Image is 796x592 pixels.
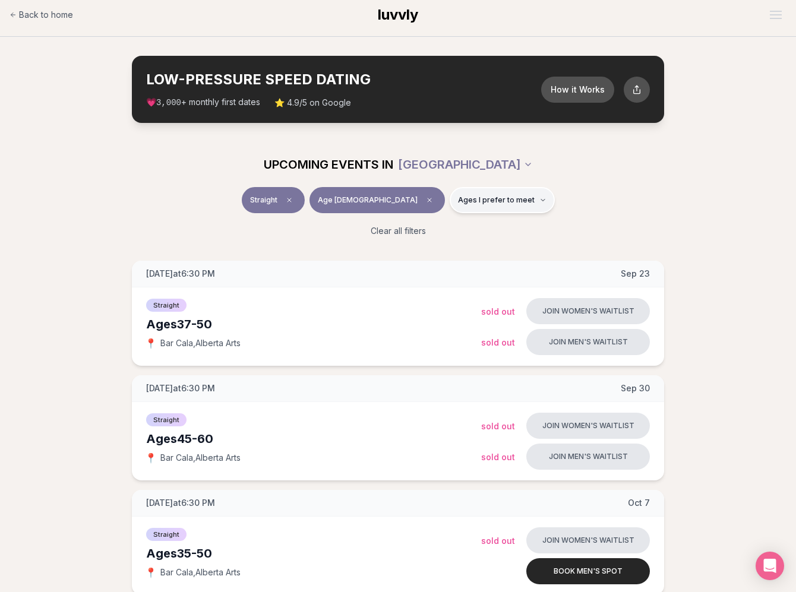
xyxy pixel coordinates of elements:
[146,453,156,463] span: 📍
[146,497,215,509] span: [DATE] at 6:30 PM
[146,528,187,541] span: Straight
[364,218,433,244] button: Clear all filters
[481,337,515,347] span: Sold Out
[146,568,156,577] span: 📍
[146,70,541,89] h2: LOW-PRESSURE SPEED DATING
[765,6,786,24] button: Open menu
[526,527,650,553] button: Join women's waitlist
[309,187,445,213] button: Age [DEMOGRAPHIC_DATA]Clear age
[526,329,650,355] button: Join men's waitlist
[526,558,650,584] button: Book men's spot
[146,430,481,447] div: Ages 45-60
[146,382,215,394] span: [DATE] at 6:30 PM
[422,193,437,207] span: Clear age
[526,413,650,439] button: Join women's waitlist
[450,187,555,213] button: Ages I prefer to meet
[146,338,156,348] span: 📍
[160,452,241,464] span: Bar Cala , Alberta Arts
[621,268,650,280] span: Sep 23
[19,9,73,21] span: Back to home
[378,5,418,24] a: luvvly
[526,298,650,324] button: Join women's waitlist
[481,536,515,546] span: Sold Out
[250,195,277,205] span: Straight
[621,382,650,394] span: Sep 30
[481,421,515,431] span: Sold Out
[264,156,393,173] span: UPCOMING EVENTS IN
[274,97,351,109] span: ⭐ 4.9/5 on Google
[146,545,481,562] div: Ages 35-50
[398,151,533,178] button: [GEOGRAPHIC_DATA]
[378,6,418,23] span: luvvly
[160,337,241,349] span: Bar Cala , Alberta Arts
[756,552,784,580] div: Open Intercom Messenger
[146,413,187,426] span: Straight
[628,497,650,509] span: Oct 7
[318,195,418,205] span: Age [DEMOGRAPHIC_DATA]
[156,98,181,107] span: 3,000
[10,3,73,27] a: Back to home
[541,77,614,103] button: How it Works
[146,299,187,312] span: Straight
[282,193,296,207] span: Clear event type filter
[160,566,241,578] span: Bar Cala , Alberta Arts
[146,96,260,109] span: 💗 + monthly first dates
[481,452,515,462] span: Sold Out
[242,187,305,213] button: StraightClear event type filter
[481,306,515,316] span: Sold Out
[146,316,481,333] div: Ages 37-50
[146,268,215,280] span: [DATE] at 6:30 PM
[458,195,535,205] span: Ages I prefer to meet
[526,444,650,470] button: Join men's waitlist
